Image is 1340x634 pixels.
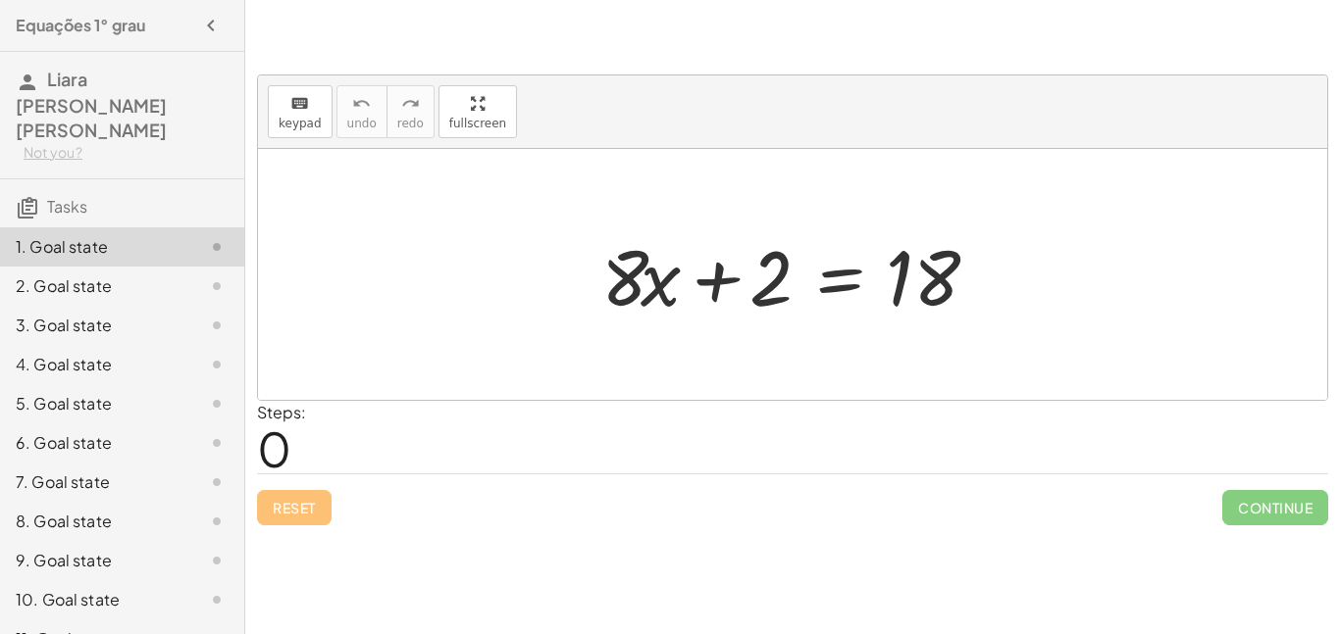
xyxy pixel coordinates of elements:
div: 1. Goal state [16,235,174,259]
div: 9. Goal state [16,549,174,572]
button: keyboardkeypad [268,85,333,138]
h4: Equações 1° grau [16,14,145,37]
i: Task not started. [205,392,229,415]
span: undo [347,117,377,130]
i: Task not started. [205,274,229,298]
div: 3. Goal state [16,314,174,337]
button: fullscreen [438,85,517,138]
div: 7. Goal state [16,470,174,494]
span: fullscreen [449,117,506,130]
button: redoredo [387,85,435,138]
div: 4. Goal state [16,353,174,376]
div: 10. Goal state [16,588,174,611]
i: Task not started. [205,510,229,533]
span: 0 [257,418,291,478]
div: 6. Goal state [16,431,174,455]
i: Task not started. [205,470,229,494]
button: undoundo [336,85,387,138]
span: Liara [PERSON_NAME] [PERSON_NAME] [16,68,167,141]
span: redo [397,117,424,130]
div: 2. Goal state [16,274,174,298]
i: Task not started. [205,549,229,572]
i: undo [352,92,371,116]
i: Task not started. [205,353,229,376]
i: Task not started. [205,588,229,611]
i: Task not started. [205,314,229,337]
div: 8. Goal state [16,510,174,533]
div: Not you? [24,143,229,163]
label: Steps: [257,402,306,422]
i: Task not started. [205,431,229,455]
div: 5. Goal state [16,392,174,415]
span: keypad [279,117,322,130]
i: redo [401,92,420,116]
i: Task not started. [205,235,229,259]
i: keyboard [290,92,309,116]
span: Tasks [47,196,87,217]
